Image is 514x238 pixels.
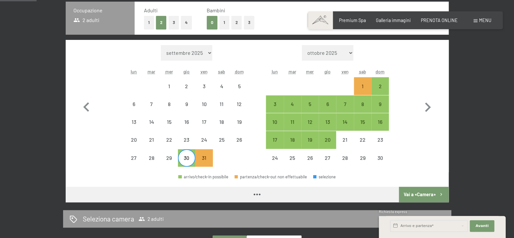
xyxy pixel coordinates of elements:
[372,155,388,172] div: 30
[289,69,296,74] abbr: martedì
[230,131,248,149] div: Sun Oct 26 2025
[354,149,371,167] div: partenza/check-out non effettuabile
[319,95,336,113] div: Thu Nov 06 2025
[73,17,100,24] span: 2 adulti
[319,113,336,131] div: partenza/check-out possibile
[266,95,283,113] div: partenza/check-out possibile
[144,7,158,13] span: Adulti
[213,101,230,118] div: 11
[302,119,318,136] div: 12
[195,77,213,95] div: Fri Oct 03 2025
[319,155,335,172] div: 27
[372,101,388,118] div: 9
[231,119,247,136] div: 19
[301,95,319,113] div: Wed Nov 05 2025
[319,149,336,167] div: Thu Nov 27 2025
[336,95,354,113] div: partenza/check-out possibile
[354,77,371,95] div: Sat Nov 01 2025
[196,84,212,100] div: 3
[336,149,354,167] div: partenza/check-out non effettuabile
[319,131,336,149] div: Thu Nov 20 2025
[160,131,178,149] div: Wed Oct 22 2025
[371,113,389,131] div: partenza/check-out possibile
[301,113,319,131] div: Wed Nov 12 2025
[371,77,389,95] div: Sun Nov 02 2025
[156,16,167,29] button: 2
[371,131,389,149] div: Sun Nov 23 2025
[306,69,314,74] abbr: mercoledì
[476,223,488,229] span: Avanti
[355,155,371,172] div: 29
[272,69,278,74] abbr: lunedì
[126,155,142,172] div: 27
[160,77,178,95] div: Wed Oct 01 2025
[161,155,177,172] div: 29
[371,149,389,167] div: Sun Nov 30 2025
[178,95,195,113] div: partenza/check-out non effettuabile
[125,95,143,113] div: partenza/check-out non effettuabile
[284,137,301,153] div: 18
[125,131,143,149] div: partenza/check-out non effettuabile
[161,137,177,153] div: 22
[284,95,301,113] div: partenza/check-out possibile
[231,84,247,100] div: 5
[213,95,230,113] div: partenza/check-out non effettuabile
[161,84,177,100] div: 1
[230,95,248,113] div: partenza/check-out non effettuabile
[302,101,318,118] div: 5
[371,131,389,149] div: partenza/check-out non effettuabile
[148,69,155,74] abbr: martedì
[372,119,388,136] div: 16
[213,137,230,153] div: 25
[354,131,371,149] div: partenza/check-out non effettuabile
[235,175,307,179] div: partenza/check-out non effettuabile
[355,101,371,118] div: 8
[235,69,244,74] abbr: domenica
[372,137,388,153] div: 23
[179,84,195,100] div: 2
[161,101,177,118] div: 8
[376,18,411,23] a: Galleria immagini
[418,45,437,167] button: Mese successivo
[196,137,212,153] div: 24
[230,77,248,95] div: Sun Oct 05 2025
[143,95,160,113] div: partenza/check-out non effettuabile
[324,69,331,74] abbr: giovedì
[284,155,301,172] div: 25
[143,131,160,149] div: Tue Oct 21 2025
[126,137,142,153] div: 20
[178,131,195,149] div: partenza/check-out non effettuabile
[339,18,366,23] a: Premium Spa
[319,95,336,113] div: partenza/check-out possibile
[302,155,318,172] div: 26
[126,101,142,118] div: 6
[284,149,301,167] div: Tue Nov 25 2025
[201,69,208,74] abbr: venerdì
[125,131,143,149] div: Mon Oct 20 2025
[284,131,301,149] div: partenza/check-out possibile
[196,101,212,118] div: 10
[301,95,319,113] div: partenza/check-out possibile
[77,45,96,167] button: Mese precedente
[244,16,255,29] button: 3
[219,16,229,29] button: 1
[354,149,371,167] div: Sat Nov 29 2025
[178,95,195,113] div: Thu Oct 09 2025
[319,149,336,167] div: partenza/check-out non effettuabile
[161,119,177,136] div: 15
[371,77,389,95] div: partenza/check-out possibile
[399,187,448,202] button: Vai a «Camera»
[125,113,143,131] div: Mon Oct 13 2025
[319,119,335,136] div: 13
[230,95,248,113] div: Sun Oct 12 2025
[336,113,354,131] div: Fri Nov 14 2025
[131,69,137,74] abbr: lunedì
[178,175,228,179] div: arrivo/check-in possibile
[354,131,371,149] div: Sat Nov 22 2025
[178,77,195,95] div: Thu Oct 02 2025
[218,69,225,74] abbr: sabato
[266,131,283,149] div: partenza/check-out possibile
[372,84,388,100] div: 2
[165,69,173,74] abbr: mercoledì
[83,214,134,223] h2: Seleziona camera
